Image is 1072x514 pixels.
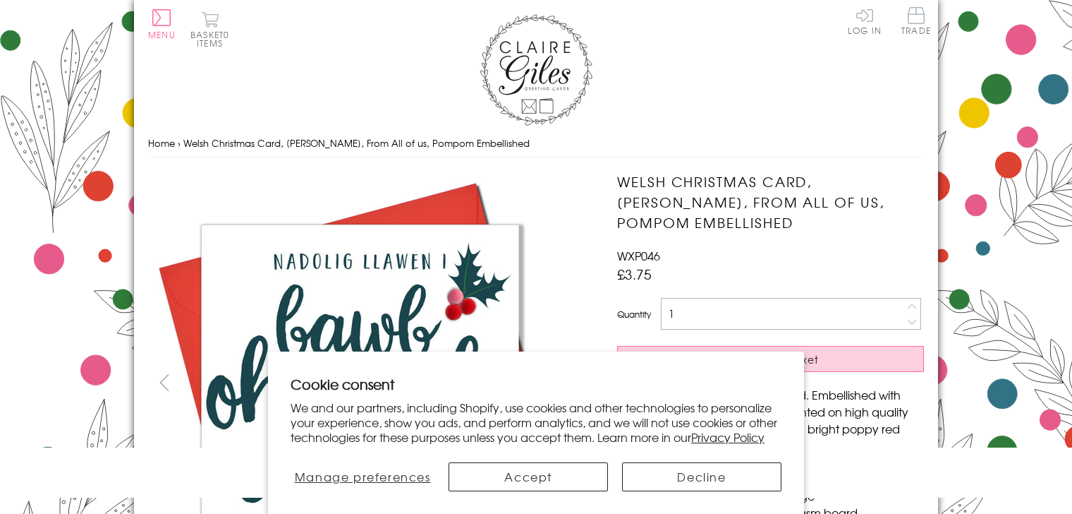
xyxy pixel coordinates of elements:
[449,462,608,491] button: Accept
[617,346,924,372] button: Add to Basket
[291,374,781,394] h2: Cookie consent
[197,28,229,49] span: 0 items
[291,462,434,491] button: Manage preferences
[148,28,176,41] span: Menu
[480,14,592,126] img: Claire Giles Greetings Cards
[901,7,931,35] span: Trade
[617,172,924,232] h1: Welsh Christmas Card, [PERSON_NAME], From All of us, Pompom Embellished
[148,136,175,150] a: Home
[148,9,176,39] button: Menu
[183,136,530,150] span: Welsh Christmas Card, [PERSON_NAME], From All of us, Pompom Embellished
[901,7,931,37] a: Trade
[295,468,431,485] span: Manage preferences
[148,129,924,158] nav: breadcrumbs
[617,247,660,264] span: WXP046
[190,11,229,47] button: Basket0 items
[691,429,765,446] a: Privacy Policy
[617,264,652,284] span: £3.75
[148,366,180,398] button: prev
[617,308,651,321] label: Quantity
[622,462,781,491] button: Decline
[178,136,181,150] span: ›
[848,7,882,35] a: Log In
[291,400,781,444] p: We and our partners, including Shopify, use cookies and other technologies to personalize your ex...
